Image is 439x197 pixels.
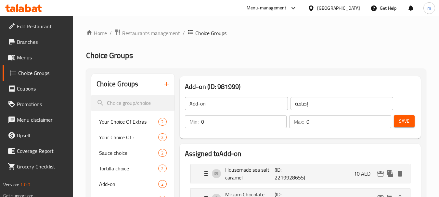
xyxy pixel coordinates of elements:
button: edit [376,169,385,179]
p: Max: [294,118,304,126]
a: Grocery Checklist [3,159,73,174]
span: Choice Groups [18,69,68,77]
input: search [91,95,174,111]
a: Coverage Report [3,143,73,159]
h3: Add-on (ID: 981999) [185,81,416,92]
button: duplicate [385,169,395,179]
span: Restaurants management [122,29,180,37]
span: Menu disclaimer [17,116,68,124]
nav: breadcrumb [86,29,426,37]
li: Expand [185,161,416,186]
p: 10 AED [354,170,376,178]
span: Promotions [17,100,68,108]
span: 2 [159,166,166,172]
span: Menus [17,54,68,61]
a: Upsell [3,128,73,143]
a: Restaurants management [114,29,180,37]
div: [GEOGRAPHIC_DATA] [317,5,360,12]
div: Sauce choice2 [91,145,174,161]
h2: Choice Groups [97,79,138,89]
span: 2 [159,150,166,156]
a: Edit Restaurant [3,18,73,34]
span: 2 [159,134,166,141]
div: Your Choice Of Extras2 [91,114,174,129]
a: Promotions [3,96,73,112]
span: Your Choice Of : [99,133,158,141]
span: Save [399,117,409,125]
a: Menus [3,50,73,65]
div: Choices [158,149,166,157]
p: Min: [189,118,199,126]
span: m [427,5,431,12]
div: Menu-management [247,4,287,12]
span: Branches [17,38,68,46]
p: Housemade sea salt caramel [225,166,275,181]
span: Choice Groups [86,48,133,63]
span: Version: [3,180,19,189]
div: Choices [158,118,166,126]
li: / [110,29,112,37]
span: Edit Restaurant [17,22,68,30]
div: Choices [158,180,166,188]
div: Choices [158,165,166,172]
a: Menu disclaimer [3,112,73,128]
span: Your Choice Of Extras [99,118,158,126]
span: Grocery Checklist [17,163,68,170]
h2: Assigned to Add-on [185,149,416,159]
span: 2 [159,181,166,187]
li: / [183,29,185,37]
span: Tortilla choice [99,165,158,172]
span: Add-on [99,180,158,188]
span: Coupons [17,85,68,92]
a: Home [86,29,107,37]
a: Coupons [3,81,73,96]
span: Coverage Report [17,147,68,155]
p: (ID: 2219928655) [275,166,308,181]
button: Save [394,115,415,127]
div: Expand [190,164,410,183]
span: Sauce choice [99,149,158,157]
a: Choice Groups [3,65,73,81]
span: 1.0.0 [20,180,30,189]
span: Choice Groups [195,29,226,37]
div: Your Choice Of :2 [91,129,174,145]
span: 2 [159,119,166,125]
a: Branches [3,34,73,50]
div: Add-on2 [91,176,174,192]
span: Upsell [17,131,68,139]
div: Tortilla choice2 [91,161,174,176]
button: delete [395,169,405,179]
